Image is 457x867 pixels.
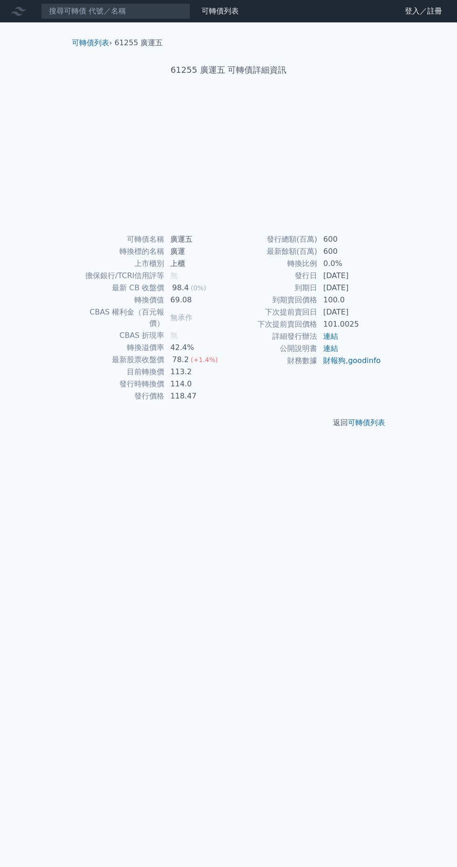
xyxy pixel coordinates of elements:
[165,342,228,354] td: 42.4%
[76,390,165,402] td: 發行價格
[228,258,318,270] td: 轉換比例
[228,330,318,343] td: 詳細發行辦法
[228,306,318,318] td: 下次提前賣回日
[76,270,165,282] td: 擔保銀行/TCRI信用評等
[170,331,178,340] span: 無
[165,245,228,258] td: 廣運
[76,378,165,390] td: 發行時轉換價
[228,270,318,282] td: 發行日
[318,245,381,258] td: 600
[228,343,318,355] td: 公開說明書
[165,378,228,390] td: 114.0
[64,63,393,77] h1: 61255 廣運五 可轉債詳細資訊
[228,355,318,367] td: 財務數據
[228,245,318,258] td: 最新餘額(百萬)
[318,318,381,330] td: 101.0025
[228,233,318,245] td: 發行總額(百萬)
[170,354,191,365] div: 78.2
[323,344,338,353] a: 連結
[348,356,381,365] a: goodinfo
[76,245,165,258] td: 轉換標的名稱
[191,284,206,292] span: (0%)
[76,342,165,354] td: 轉換溢價率
[318,258,381,270] td: 0.0%
[318,233,381,245] td: 600
[165,294,228,306] td: 69.08
[228,282,318,294] td: 到期日
[228,294,318,306] td: 到期賣回價格
[318,270,381,282] td: [DATE]
[228,318,318,330] td: 下次提前賣回價格
[318,294,381,306] td: 100.0
[323,356,346,365] a: 財報狗
[191,356,218,364] span: (+1.4%)
[115,37,163,49] li: 61255 廣運五
[170,313,193,322] span: 無承作
[76,294,165,306] td: 轉換價值
[397,4,450,19] a: 登入／註冊
[165,258,228,270] td: 上櫃
[41,3,190,19] input: 搜尋可轉債 代號／名稱
[76,306,165,329] td: CBAS 權利金（百元報價）
[170,271,178,280] span: 無
[76,366,165,378] td: 目前轉換價
[76,282,165,294] td: 最新 CB 收盤價
[64,417,393,428] p: 返回
[76,354,165,366] td: 最新股票收盤價
[165,366,228,378] td: 113.2
[165,390,228,402] td: 118.47
[201,7,239,15] a: 可轉債列表
[170,282,191,294] div: 98.4
[76,329,165,342] td: CBAS 折現率
[318,306,381,318] td: [DATE]
[348,418,385,427] a: 可轉債列表
[323,332,338,341] a: 連結
[76,233,165,245] td: 可轉債名稱
[72,37,112,49] li: ›
[165,233,228,245] td: 廣運五
[318,355,381,367] td: ,
[76,258,165,270] td: 上市櫃別
[318,282,381,294] td: [DATE]
[72,38,109,47] a: 可轉債列表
